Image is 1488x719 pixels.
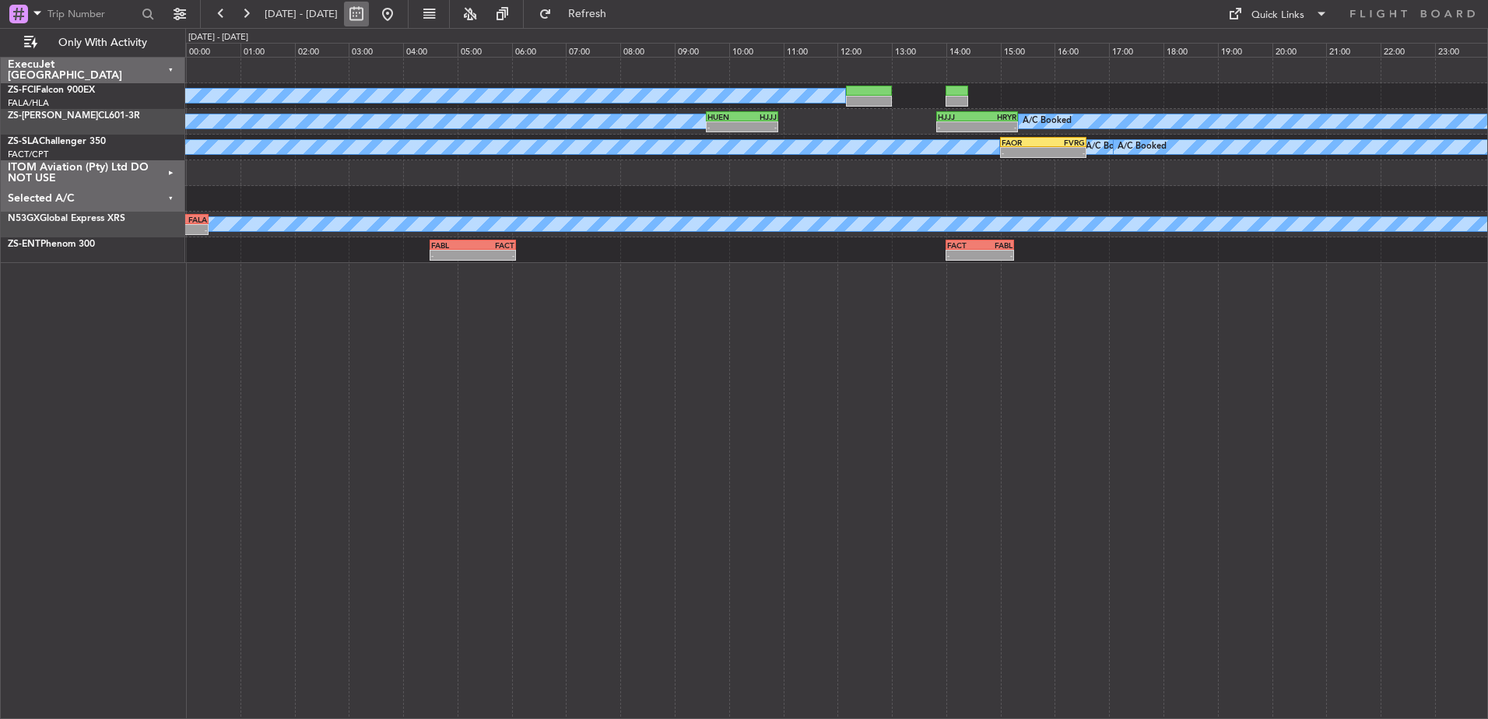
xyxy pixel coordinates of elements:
[472,240,514,250] div: FACT
[1001,43,1055,57] div: 15:00
[8,97,49,109] a: FALA/HLA
[8,111,140,121] a: ZS-[PERSON_NAME]CL601-3R
[947,240,980,250] div: FACT
[729,43,784,57] div: 10:00
[1043,138,1084,147] div: FVRG
[1109,43,1163,57] div: 17:00
[1272,43,1327,57] div: 20:00
[784,43,838,57] div: 11:00
[977,112,1017,121] div: HRYR
[938,112,977,121] div: HJJJ
[742,122,777,132] div: -
[1002,148,1043,157] div: -
[8,149,48,160] a: FACT/CPT
[555,9,620,19] span: Refresh
[431,240,472,250] div: FABL
[532,2,625,26] button: Refresh
[265,7,338,21] span: [DATE] - [DATE]
[946,43,1001,57] div: 14:00
[1043,148,1084,157] div: -
[240,43,295,57] div: 01:00
[938,122,977,132] div: -
[566,43,620,57] div: 07:00
[892,43,946,57] div: 13:00
[40,37,164,48] span: Only With Activity
[1381,43,1435,57] div: 22:00
[186,43,240,57] div: 00:00
[8,137,39,146] span: ZS-SLA
[8,240,40,249] span: ZS-ENT
[1086,135,1135,159] div: A/C Booked
[947,251,980,260] div: -
[17,30,169,55] button: Only With Activity
[707,112,742,121] div: HUEN
[980,251,1012,260] div: -
[8,214,125,223] a: N53GXGlobal Express XRS
[707,122,742,132] div: -
[1220,2,1335,26] button: Quick Links
[1002,138,1043,147] div: FAOR
[1055,43,1109,57] div: 16:00
[8,111,98,121] span: ZS-[PERSON_NAME]
[837,43,892,57] div: 12:00
[57,215,207,224] div: FALA
[47,2,137,26] input: Trip Number
[431,251,472,260] div: -
[512,43,567,57] div: 06:00
[458,43,512,57] div: 05:00
[980,240,1012,250] div: FABL
[8,214,40,223] span: N53GX
[188,31,248,44] div: [DATE] - [DATE]
[977,122,1017,132] div: -
[349,43,403,57] div: 03:00
[472,251,514,260] div: -
[1118,135,1167,159] div: A/C Booked
[1023,110,1072,133] div: A/C Booked
[8,240,95,249] a: ZS-ENTPhenom 300
[1163,43,1218,57] div: 18:00
[620,43,675,57] div: 08:00
[742,112,777,121] div: HJJJ
[675,43,729,57] div: 09:00
[1218,43,1272,57] div: 19:00
[1251,8,1304,23] div: Quick Links
[295,43,349,57] div: 02:00
[8,137,106,146] a: ZS-SLAChallenger 350
[8,86,36,95] span: ZS-FCI
[8,86,95,95] a: ZS-FCIFalcon 900EX
[1326,43,1381,57] div: 21:00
